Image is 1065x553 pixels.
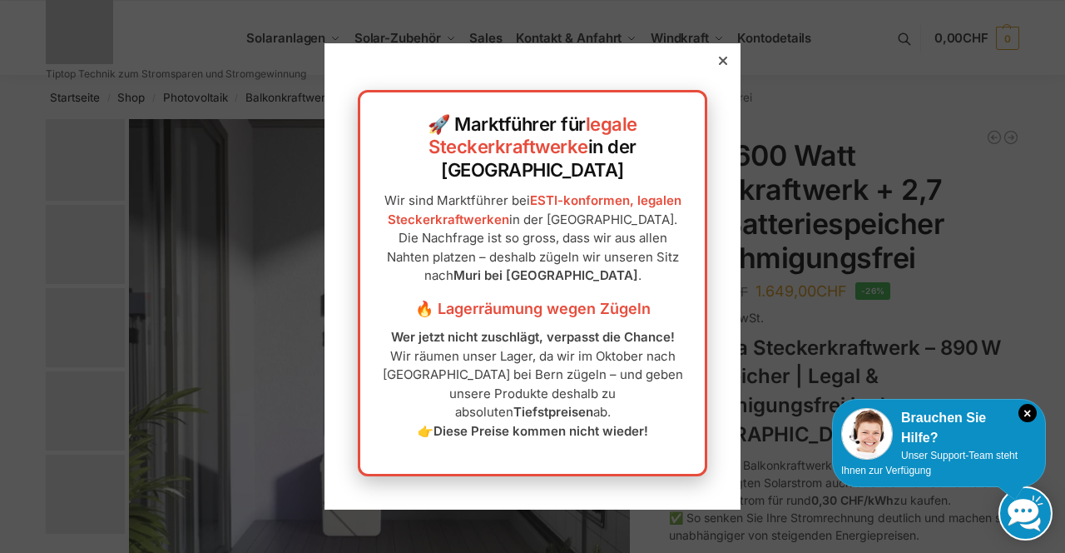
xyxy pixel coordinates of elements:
[377,298,688,320] h3: 🔥 Lagerräumung wegen Zügeln
[377,328,688,441] p: Wir räumen unser Lager, da wir im Oktober nach [GEOGRAPHIC_DATA] bei Bern zügeln – und geben unse...
[841,450,1018,476] span: Unser Support-Team steht Ihnen zur Verfügung
[428,113,637,158] a: legale Steckerkraftwerke
[388,192,681,227] a: ESTI-konformen, legalen Steckerkraftwerken
[841,408,1037,448] div: Brauchen Sie Hilfe?
[377,192,688,286] p: Wir sind Marktführer bei in der [GEOGRAPHIC_DATA]. Die Nachfrage ist so gross, dass wir aus allen...
[453,267,638,283] strong: Muri bei [GEOGRAPHIC_DATA]
[1018,404,1037,422] i: Schließen
[391,329,675,345] strong: Wer jetzt nicht zuschlägt, verpasst die Chance!
[377,113,688,182] h2: 🚀 Marktführer für in der [GEOGRAPHIC_DATA]
[841,408,893,460] img: Customer service
[433,423,648,439] strong: Diese Preise kommen nicht wieder!
[513,404,593,420] strong: Tiefstpreisen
